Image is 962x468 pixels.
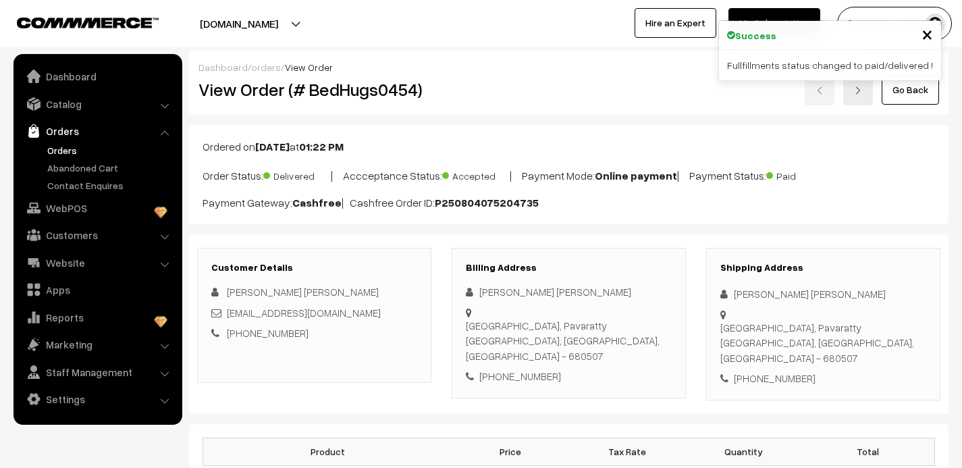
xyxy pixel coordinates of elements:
[595,169,677,182] b: Online payment
[227,307,381,319] a: [EMAIL_ADDRESS][DOMAIN_NAME]
[198,79,432,100] h2: View Order (# BedHugs0454)
[735,28,776,43] strong: Success
[211,262,417,274] h3: Customer Details
[17,278,178,302] a: Apps
[854,86,862,95] img: right-arrow.png
[17,360,178,384] a: Staff Management
[452,438,568,465] th: Price
[925,14,945,34] img: user
[17,18,159,28] img: COMMMERCE
[720,286,926,302] div: [PERSON_NAME] [PERSON_NAME]
[17,305,178,330] a: Reports
[837,7,952,41] button: [PERSON_NAME]…
[435,196,539,209] b: P250804075204735
[801,438,934,465] th: Total
[299,140,344,153] b: 01:22 PM
[17,119,178,143] a: Orders
[198,61,248,73] a: Dashboard
[255,140,290,153] b: [DATE]
[921,21,933,46] span: ×
[685,438,801,465] th: Quantity
[17,92,178,116] a: Catalog
[17,251,178,275] a: Website
[285,61,333,73] span: View Order
[766,165,834,183] span: Paid
[227,286,379,298] span: [PERSON_NAME] [PERSON_NAME]
[251,61,281,73] a: orders
[466,318,672,364] div: [GEOGRAPHIC_DATA], Pavaratty [GEOGRAPHIC_DATA], [GEOGRAPHIC_DATA], [GEOGRAPHIC_DATA] - 680507
[44,178,178,192] a: Contact Enquires
[227,327,309,339] a: [PHONE_NUMBER]
[203,138,935,155] p: Ordered on at
[720,262,926,274] h3: Shipping Address
[17,14,135,30] a: COMMMERCE
[720,320,926,366] div: [GEOGRAPHIC_DATA], Pavaratty [GEOGRAPHIC_DATA], [GEOGRAPHIC_DATA], [GEOGRAPHIC_DATA] - 680507
[720,371,926,386] div: [PHONE_NUMBER]
[728,8,820,38] a: My Subscription
[17,223,178,247] a: Customers
[466,369,672,384] div: [PHONE_NUMBER]
[292,196,342,209] b: Cashfree
[44,143,178,157] a: Orders
[17,332,178,357] a: Marketing
[17,64,178,88] a: Dashboard
[203,165,935,184] p: Order Status: | Accceptance Status: | Payment Mode: | Payment Status:
[17,387,178,411] a: Settings
[635,8,716,38] a: Hire an Expert
[153,7,325,41] button: [DOMAIN_NAME]
[466,284,672,300] div: [PERSON_NAME] [PERSON_NAME]
[882,75,939,105] a: Go Back
[921,24,933,44] button: Close
[17,196,178,220] a: WebPOS
[442,165,510,183] span: Accepted
[466,262,672,274] h3: Billing Address
[198,60,939,74] div: / /
[203,438,453,465] th: Product
[263,165,331,183] span: Delivered
[44,161,178,175] a: Abandoned Cart
[719,50,941,80] div: Fullfillments status changed to paid/delivered !
[203,194,935,211] p: Payment Gateway: | Cashfree Order ID:
[568,438,685,465] th: Tax Rate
